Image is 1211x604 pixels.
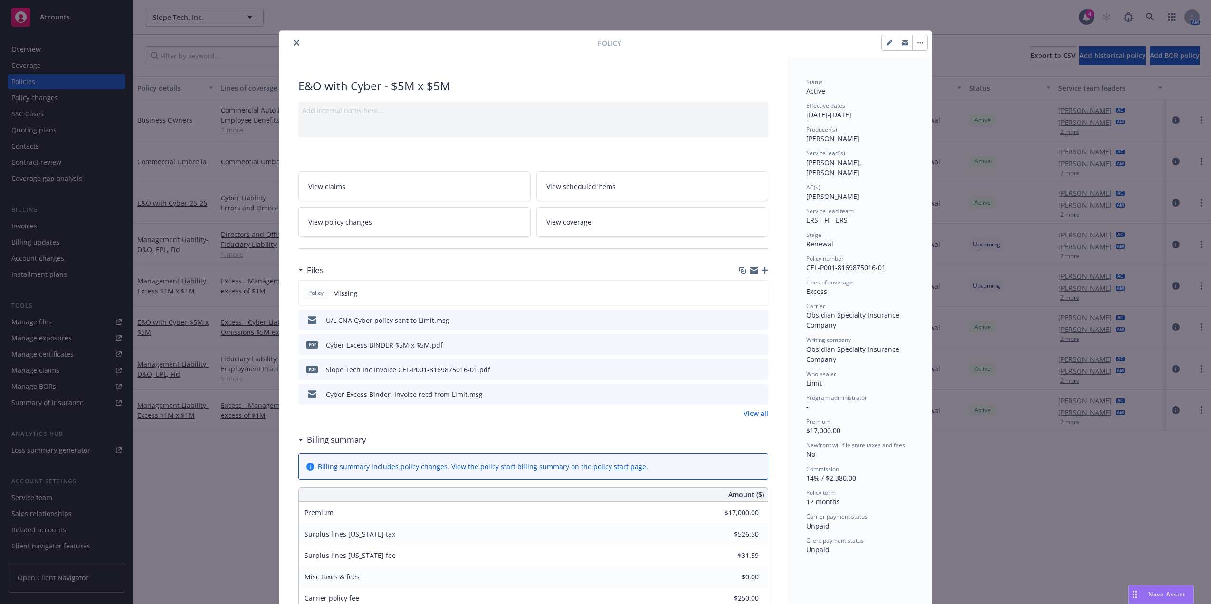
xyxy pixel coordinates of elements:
span: Carrier policy fee [305,594,359,603]
a: View all [744,408,768,418]
span: Policy term [806,489,836,497]
div: [DATE] - [DATE] [806,102,913,120]
span: Nova Assist [1148,590,1186,598]
span: - [806,402,809,411]
span: No [806,450,815,459]
button: download file [741,365,748,375]
span: Service lead(s) [806,149,845,157]
span: Policy [598,38,621,48]
span: 12 months [806,497,840,506]
span: AC(s) [806,183,820,191]
span: Amount ($) [728,490,764,500]
span: Carrier [806,302,825,310]
span: View claims [308,181,345,191]
span: View policy changes [308,217,372,227]
input: 0.00 [703,570,764,584]
h3: Files [307,264,324,276]
div: Files [298,264,324,276]
a: View claims [298,171,531,201]
span: pdf [306,341,318,348]
div: Add internal notes here... [302,105,764,115]
button: close [291,37,302,48]
button: preview file [756,340,764,350]
span: Surplus lines [US_STATE] tax [305,529,395,538]
span: View coverage [546,217,591,227]
span: Policy number [806,255,844,263]
a: policy start page [593,462,646,471]
div: U/L CNA Cyber policy sent to Limit.msg [326,315,449,325]
span: Unpaid [806,521,830,530]
button: Nova Assist [1128,585,1194,604]
span: Premium [305,508,334,517]
a: View scheduled items [536,171,769,201]
span: View scheduled items [546,181,616,191]
div: Billing summary [298,434,366,446]
span: Wholesaler [806,370,836,378]
span: Excess [806,287,827,296]
span: [PERSON_NAME], [PERSON_NAME] [806,158,863,177]
span: Misc taxes & fees [305,572,360,581]
div: Slope Tech Inc Invoice CEL-P001-8169875016-01.pdf [326,365,490,375]
div: E&O with Cyber - $5M x $5M [298,78,768,94]
h3: Billing summary [307,434,366,446]
button: download file [741,315,748,325]
span: Active [806,86,825,95]
span: pdf [306,366,318,373]
input: 0.00 [703,506,764,520]
a: View coverage [536,207,769,237]
div: Cyber Excess Binder, Invoice recd from Limit.msg [326,389,483,399]
button: download file [741,389,748,399]
span: Surplus lines [US_STATE] fee [305,551,396,560]
div: Drag to move [1129,585,1141,604]
span: Commission [806,465,839,473]
span: Status [806,78,823,86]
button: preview file [756,315,764,325]
span: [PERSON_NAME] [806,134,859,143]
span: Carrier payment status [806,512,868,520]
span: Obsidian Specialty Insurance Company [806,311,901,330]
span: Missing [333,288,358,298]
span: $17,000.00 [806,426,840,435]
div: Cyber Excess BINDER $5M x $5M.pdf [326,340,443,350]
button: preview file [756,389,764,399]
span: Service lead team [806,207,854,215]
span: Lines of coverage [806,278,853,286]
span: Obsidian Specialty Insurance Company [806,345,901,364]
span: Premium [806,417,830,425]
span: Client payment status [806,537,864,545]
input: 0.00 [703,548,764,563]
span: Newfront will file state taxes and fees [806,441,905,449]
a: View policy changes [298,207,531,237]
button: preview file [756,365,764,375]
input: 0.00 [703,527,764,541]
span: Effective dates [806,102,845,110]
span: [PERSON_NAME] [806,192,859,201]
span: Limit [806,378,822,387]
span: Program administrator [806,394,867,402]
span: 14% / $2,380.00 [806,473,856,482]
span: Producer(s) [806,125,837,133]
span: Renewal [806,239,833,248]
div: Billing summary includes policy changes. View the policy start billing summary on the . [318,462,648,472]
span: Stage [806,231,821,239]
span: Unpaid [806,545,830,554]
span: Writing company [806,336,851,344]
button: download file [741,340,748,350]
span: CEL-P001-8169875016-01 [806,263,886,272]
span: ERS - FI - ERS [806,216,848,225]
span: Policy [306,289,325,297]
